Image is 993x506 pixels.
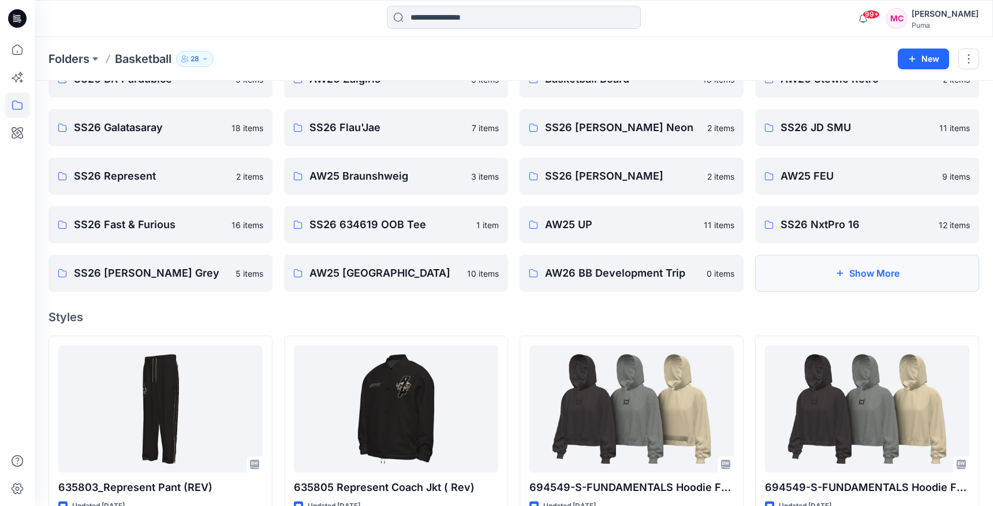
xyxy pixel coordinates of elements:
[48,255,272,292] a: SS26 [PERSON_NAME] Grey5 items
[309,217,469,233] p: SS26 634619 OOB Tee
[294,345,498,472] a: 635805 Represent Coach Jkt ( Rev)
[74,120,225,136] p: SS26 Galatasaray
[284,109,508,146] a: SS26 Flau'Jae7 items
[863,10,880,19] span: 99+
[236,170,263,183] p: 2 items
[476,219,499,231] p: 1 item
[707,170,734,183] p: 2 items
[309,265,460,281] p: AW25 [GEOGRAPHIC_DATA]
[48,310,979,324] h4: Styles
[74,168,229,184] p: SS26 Represent
[58,345,263,472] a: 635803_Represent Pant (REV)
[191,53,199,65] p: 28
[781,120,932,136] p: SS26 JD SMU
[781,217,932,233] p: SS26 NxtPro 16
[704,219,734,231] p: 11 items
[74,217,225,233] p: SS26 Fast & Furious
[467,267,499,280] p: 10 items
[755,255,979,292] button: Show More
[236,267,263,280] p: 5 items
[294,479,498,496] p: 635805 Represent Coach Jkt ( Rev)
[472,122,499,134] p: 7 items
[886,8,907,29] div: MC
[765,345,969,472] a: 694549-S-FUNDAMENTALS Hoodie FL W without pocket
[529,479,734,496] p: 694549-S-FUNDAMENTALS Hoodie FL W with pocket
[912,7,979,21] div: [PERSON_NAME]
[529,345,734,472] a: 694549-S-FUNDAMENTALS Hoodie FL W with pocket
[309,168,464,184] p: AW25 Braunshweig
[309,120,465,136] p: SS26 Flau'Jae
[520,206,744,243] a: AW25 UP11 items
[74,265,229,281] p: SS26 [PERSON_NAME] Grey
[48,109,272,146] a: SS26 Galatasaray18 items
[284,255,508,292] a: AW25 [GEOGRAPHIC_DATA]10 items
[284,206,508,243] a: SS26 634619 OOB Tee1 item
[939,122,970,134] p: 11 items
[520,109,744,146] a: SS26 [PERSON_NAME] Neon2 items
[707,122,734,134] p: 2 items
[755,206,979,243] a: SS26 NxtPro 1612 items
[755,109,979,146] a: SS26 JD SMU11 items
[176,51,214,67] button: 28
[48,206,272,243] a: SS26 Fast & Furious16 items
[284,158,508,195] a: AW25 Braunshweig3 items
[942,170,970,183] p: 9 items
[765,479,969,496] p: 694549-S-FUNDAMENTALS Hoodie FL W without pocket
[707,267,734,280] p: 0 items
[58,479,263,496] p: 635803_Represent Pant (REV)
[115,51,171,67] p: Basketball
[545,168,700,184] p: SS26 [PERSON_NAME]
[912,21,979,29] div: Puma
[781,168,935,184] p: AW25 FEU
[48,158,272,195] a: SS26 Represent2 items
[898,49,949,69] button: New
[545,265,700,281] p: AW26 BB Development Trip
[939,219,970,231] p: 12 items
[545,120,700,136] p: SS26 [PERSON_NAME] Neon
[232,219,263,231] p: 16 items
[520,255,744,292] a: AW26 BB Development Trip0 items
[520,158,744,195] a: SS26 [PERSON_NAME]2 items
[471,170,499,183] p: 3 items
[755,158,979,195] a: AW25 FEU9 items
[232,122,263,134] p: 18 items
[48,51,89,67] a: Folders
[545,217,697,233] p: AW25 UP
